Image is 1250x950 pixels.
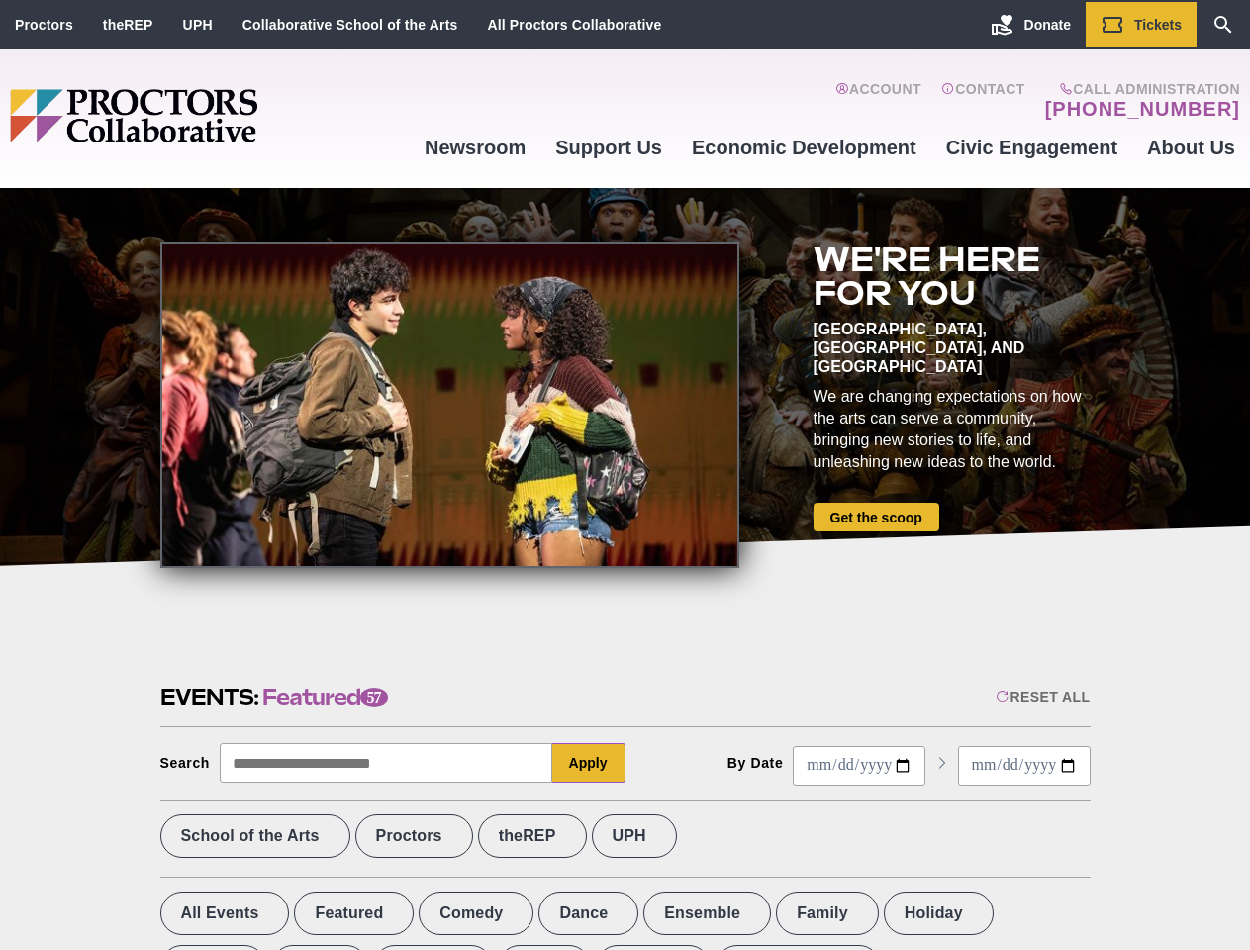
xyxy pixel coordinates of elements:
label: Ensemble [643,892,771,935]
a: Proctors [15,17,73,33]
label: Comedy [419,892,533,935]
a: UPH [183,17,213,33]
label: Family [776,892,879,935]
a: theREP [103,17,153,33]
label: School of the Arts [160,814,350,858]
div: By Date [727,755,784,771]
a: Contact [941,81,1025,121]
span: Featured [262,682,388,712]
a: Tickets [1086,2,1197,47]
a: Support Us [540,121,677,174]
a: Search [1197,2,1250,47]
a: All Proctors Collaborative [487,17,661,33]
a: Account [835,81,921,121]
button: Apply [552,743,625,783]
label: All Events [160,892,290,935]
label: theREP [478,814,587,858]
a: Civic Engagement [931,121,1132,174]
a: [PHONE_NUMBER] [1045,97,1240,121]
span: Call Administration [1039,81,1240,97]
label: Proctors [355,814,473,858]
div: We are changing expectations on how the arts can serve a community, bringing new stories to life,... [814,386,1091,473]
div: [GEOGRAPHIC_DATA], [GEOGRAPHIC_DATA], and [GEOGRAPHIC_DATA] [814,320,1091,376]
span: 57 [360,688,388,707]
a: Newsroom [410,121,540,174]
a: Donate [976,2,1086,47]
label: Holiday [884,892,994,935]
div: Search [160,755,211,771]
span: Donate [1024,17,1071,33]
div: Reset All [996,689,1090,705]
img: Proctors logo [10,89,410,142]
label: Dance [538,892,638,935]
a: About Us [1132,121,1250,174]
a: Get the scoop [814,503,939,531]
span: Tickets [1134,17,1182,33]
h2: We're here for you [814,242,1091,310]
label: UPH [592,814,677,858]
label: Featured [294,892,414,935]
a: Collaborative School of the Arts [242,17,458,33]
h2: Events: [160,682,388,712]
a: Economic Development [677,121,931,174]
